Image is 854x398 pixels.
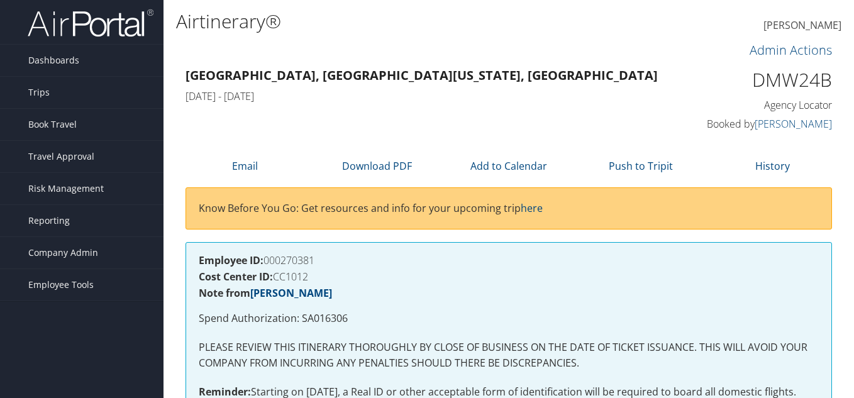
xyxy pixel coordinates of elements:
a: Email [232,159,258,173]
a: [PERSON_NAME] [763,6,841,45]
p: Know Before You Go: Get resources and info for your upcoming trip [199,201,819,217]
h4: Agency Locator [685,98,833,112]
h4: [DATE] - [DATE] [186,89,666,103]
span: Dashboards [28,45,79,76]
strong: [GEOGRAPHIC_DATA], [GEOGRAPHIC_DATA] [US_STATE], [GEOGRAPHIC_DATA] [186,67,658,84]
a: Push to Tripit [609,159,673,173]
a: here [521,201,543,215]
span: Company Admin [28,237,98,268]
h4: Booked by [685,117,833,131]
strong: Note from [199,286,332,300]
span: Employee Tools [28,269,94,301]
a: History [755,159,790,173]
span: Risk Management [28,173,104,204]
a: Admin Actions [750,41,832,58]
a: Add to Calendar [470,159,547,173]
span: Travel Approval [28,141,94,172]
p: Spend Authorization: SA016306 [199,311,819,327]
a: [PERSON_NAME] [755,117,832,131]
h1: DMW24B [685,67,833,93]
span: Trips [28,77,50,108]
strong: Cost Center ID: [199,270,273,284]
h4: CC1012 [199,272,819,282]
span: [PERSON_NAME] [763,18,841,32]
img: airportal-logo.png [28,8,153,38]
strong: Employee ID: [199,253,263,267]
span: Book Travel [28,109,77,140]
span: Reporting [28,205,70,236]
a: Download PDF [342,159,412,173]
h1: Airtinerary® [176,8,619,35]
a: [PERSON_NAME] [250,286,332,300]
h4: 000270381 [199,255,819,265]
p: PLEASE REVIEW THIS ITINERARY THOROUGHLY BY CLOSE OF BUSINESS ON THE DATE OF TICKET ISSUANCE. THIS... [199,340,819,372]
